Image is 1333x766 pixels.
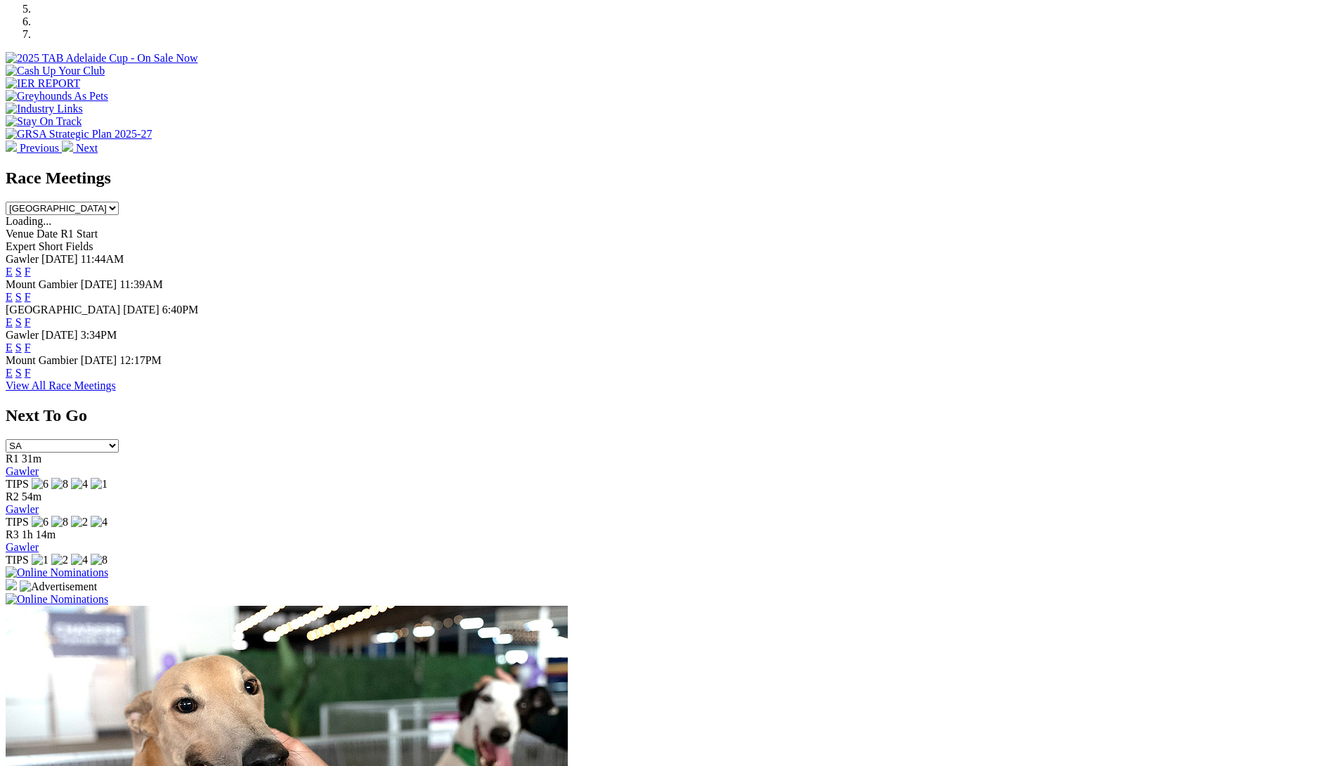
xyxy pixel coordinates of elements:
img: IER REPORT [6,77,80,90]
a: S [15,266,22,278]
img: 6 [32,516,48,528]
img: 8 [51,516,68,528]
img: chevron-right-pager-white.svg [62,141,73,152]
span: R1 [6,453,19,465]
img: 4 [71,478,88,491]
span: 12:17PM [119,354,162,366]
span: [GEOGRAPHIC_DATA] [6,304,120,316]
img: 1 [32,554,48,566]
img: 15187_Greyhounds_GreysPlayCentral_Resize_SA_WebsiteBanner_300x115_2025.jpg [6,579,17,590]
h2: Race Meetings [6,169,1327,188]
span: [DATE] [41,329,78,341]
a: Gawler [6,465,39,477]
a: F [25,367,31,379]
h2: Next To Go [6,406,1327,425]
span: 31m [22,453,41,465]
span: Mount Gambier [6,278,78,290]
img: Greyhounds As Pets [6,90,108,103]
span: [DATE] [81,354,117,366]
a: E [6,291,13,303]
img: 2025 TAB Adelaide Cup - On Sale Now [6,52,198,65]
span: 1h 14m [22,528,56,540]
span: Fields [65,240,93,252]
a: S [15,316,22,328]
img: 1 [91,478,108,491]
a: F [25,342,31,353]
span: R3 [6,528,19,540]
span: 6:40PM [162,304,199,316]
span: TIPS [6,516,29,528]
a: E [6,316,13,328]
img: Advertisement [20,580,97,593]
img: Cash Up Your Club [6,65,105,77]
img: 8 [51,478,68,491]
span: Mount Gambier [6,354,78,366]
span: Expert [6,240,36,252]
span: [DATE] [81,278,117,290]
span: 3:34PM [81,329,117,341]
img: GRSA Strategic Plan 2025-27 [6,128,152,141]
span: Date [37,228,58,240]
img: 4 [91,516,108,528]
img: Online Nominations [6,593,108,606]
a: S [15,342,22,353]
a: S [15,367,22,379]
span: TIPS [6,554,29,566]
img: Industry Links [6,103,83,115]
span: [DATE] [123,304,160,316]
span: Previous [20,142,59,154]
span: TIPS [6,478,29,490]
span: Loading... [6,215,51,227]
span: 54m [22,491,41,502]
span: Gawler [6,329,39,341]
span: Short [39,240,63,252]
a: F [25,291,31,303]
span: Gawler [6,253,39,265]
span: R1 Start [60,228,98,240]
img: 2 [51,554,68,566]
img: 4 [71,554,88,566]
a: Previous [6,142,62,154]
span: Venue [6,228,34,240]
span: R2 [6,491,19,502]
a: F [25,316,31,328]
a: Next [62,142,98,154]
a: F [25,266,31,278]
img: Online Nominations [6,566,108,579]
span: 11:44AM [81,253,124,265]
span: Next [76,142,98,154]
a: Gawler [6,503,39,515]
a: E [6,367,13,379]
img: 6 [32,478,48,491]
a: E [6,342,13,353]
span: 11:39AM [119,278,163,290]
img: chevron-left-pager-white.svg [6,141,17,152]
span: [DATE] [41,253,78,265]
a: S [15,291,22,303]
img: 8 [91,554,108,566]
a: Gawler [6,541,39,553]
img: Stay On Track [6,115,82,128]
a: View All Race Meetings [6,379,116,391]
img: 2 [71,516,88,528]
a: E [6,266,13,278]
